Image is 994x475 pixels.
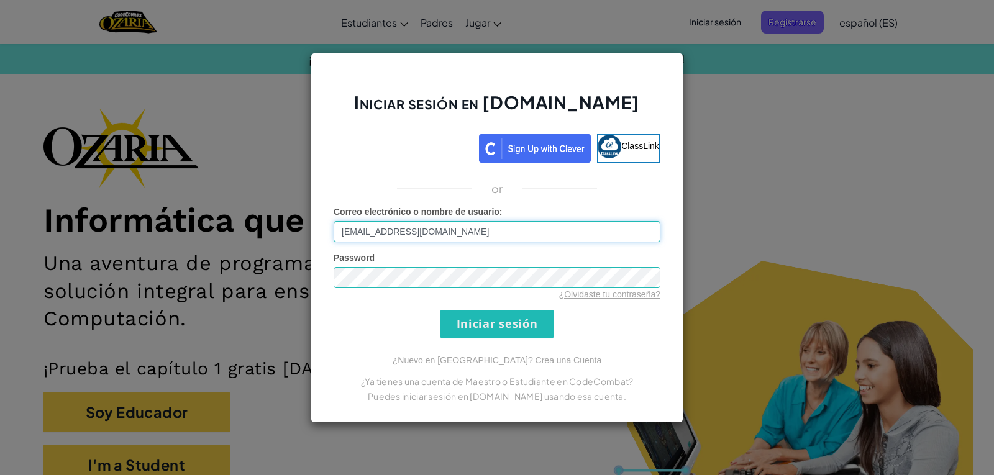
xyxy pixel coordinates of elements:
span: Password [334,253,375,263]
input: Iniciar sesión [440,310,554,338]
img: classlink-logo-small.png [598,135,621,158]
p: ¿Ya tienes una cuenta de Maestro o Estudiante en CodeCombat? [334,374,660,389]
iframe: Botón Iniciar sesión con Google [328,133,479,160]
p: or [491,181,503,196]
a: ¿Nuevo en [GEOGRAPHIC_DATA]? Crea una Cuenta [393,355,601,365]
p: Puedes iniciar sesión en [DOMAIN_NAME] usando esa cuenta. [334,389,660,404]
a: ¿Olvidaste tu contraseña? [559,289,660,299]
span: Correo electrónico o nombre de usuario [334,207,499,217]
h2: Iniciar sesión en [DOMAIN_NAME] [334,91,660,127]
label: : [334,206,503,218]
img: clever_sso_button@2x.png [479,134,591,163]
span: ClassLink [621,140,659,150]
